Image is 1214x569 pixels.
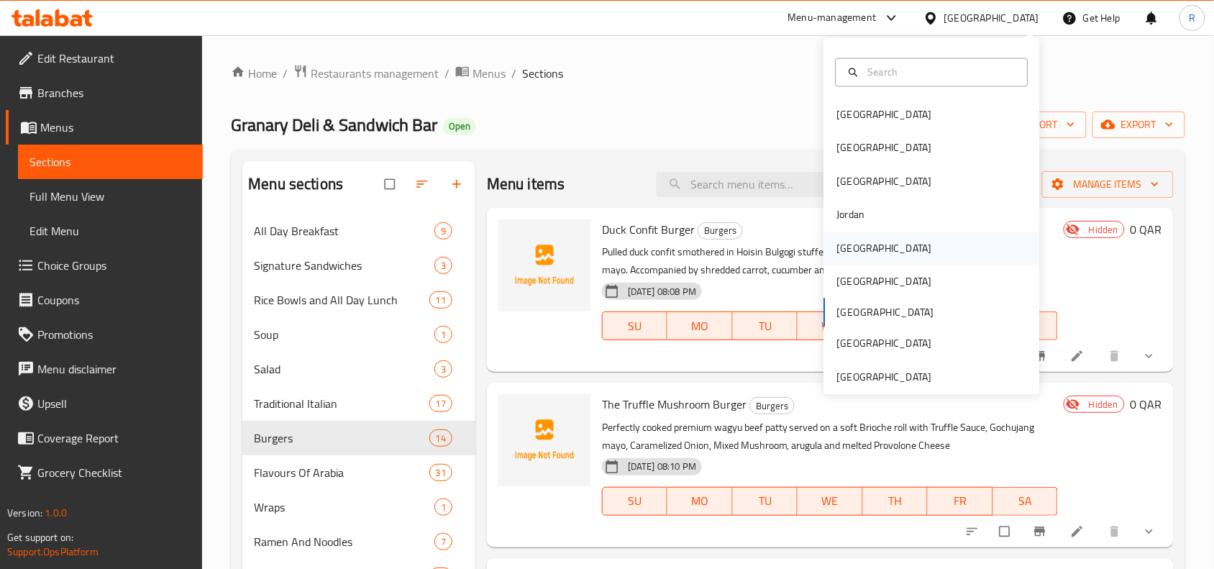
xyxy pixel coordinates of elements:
[1092,111,1185,138] button: export
[803,491,857,511] span: WE
[242,490,475,524] div: Wraps1
[944,10,1039,26] div: [GEOGRAPHIC_DATA]
[6,421,203,455] a: Coverage Report
[242,317,475,352] div: Soup1
[293,64,439,83] a: Restaurants management
[435,224,452,238] span: 9
[6,76,203,110] a: Branches
[434,499,452,516] div: items
[254,499,434,516] div: Wraps
[434,222,452,240] div: items
[37,291,191,309] span: Coupons
[863,487,928,516] button: TH
[733,311,798,340] button: TU
[242,248,475,283] div: Signature Sandwiches3
[37,326,191,343] span: Promotions
[430,397,452,411] span: 17
[6,455,203,490] a: Grocery Checklist
[7,504,42,522] span: Version:
[29,153,191,170] span: Sections
[837,207,865,223] div: Jordan
[311,65,439,82] span: Restaurants management
[622,285,702,299] span: [DATE] 08:08 PM
[254,533,434,550] div: Ramen And Noodles
[254,291,429,309] div: Rice Bowls and All Day Lunch
[429,395,452,412] div: items
[602,393,747,415] span: The Truffle Mushroom Burger
[254,257,434,274] div: Signature Sandwiches
[750,398,794,414] span: Burgers
[602,419,1058,455] p: Perfectly cooked premium wagyu beef patty served on a soft Brioche roll with Truffle Sauce, Gochu...
[837,274,932,290] div: [GEOGRAPHIC_DATA]
[254,429,429,447] span: Burgers
[242,214,475,248] div: All Day Breakfast9
[443,120,476,132] span: Open
[7,542,99,561] a: Support.OpsPlatform
[487,173,565,195] h2: Menu items
[602,487,667,516] button: SU
[837,369,932,385] div: [GEOGRAPHIC_DATA]
[622,460,702,473] span: [DATE] 08:10 PM
[608,316,662,337] span: SU
[1083,223,1124,237] span: Hidden
[248,173,343,195] h2: Menu sections
[667,311,732,340] button: MO
[242,386,475,421] div: Traditional Italian17
[862,64,1019,80] input: Search
[602,311,667,340] button: SU
[1070,349,1087,363] a: Edit menu item
[6,352,203,386] a: Menu disclaimer
[673,316,726,337] span: MO
[473,65,506,82] span: Menus
[435,259,452,273] span: 3
[429,291,452,309] div: items
[1099,516,1133,547] button: delete
[254,222,434,240] span: All Day Breakfast
[435,328,452,342] span: 1
[37,360,191,378] span: Menu disclaimer
[231,64,1185,83] nav: breadcrumb
[29,188,191,205] span: Full Menu View
[1070,524,1087,539] a: Edit menu item
[40,119,191,136] span: Menus
[999,491,1052,511] span: SA
[1142,349,1156,363] svg: Show Choices
[1131,394,1162,414] h6: 0 QAR
[455,64,506,83] a: Menus
[749,397,795,414] div: Burgers
[1133,340,1168,372] button: show more
[441,168,475,200] button: Add section
[1006,116,1075,134] span: import
[522,65,563,82] span: Sections
[993,487,1058,516] button: SA
[602,219,695,240] span: Duck Confit Burger
[434,257,452,274] div: items
[429,429,452,447] div: items
[608,491,662,511] span: SU
[430,432,452,445] span: 14
[37,257,191,274] span: Choice Groups
[837,240,932,256] div: [GEOGRAPHIC_DATA]
[242,352,475,386] div: Salad3
[406,168,441,200] span: Sort sections
[837,173,932,189] div: [GEOGRAPHIC_DATA]
[602,243,1058,279] p: Pulled duck confit smothered in Hoisin Bulgogi stuffed inside a buttery soft Brioche roll with Go...
[254,395,429,412] span: Traditional Italian
[869,491,922,511] span: TH
[430,293,452,307] span: 11
[6,283,203,317] a: Coupons
[434,360,452,378] div: items
[1024,340,1059,372] button: Branch-specific-item
[254,326,434,343] span: Soup
[254,360,434,378] span: Salad
[511,65,516,82] li: /
[1189,10,1195,26] span: R
[254,464,429,481] span: Flavours Of Arabia
[995,111,1087,138] button: import
[991,518,1021,545] span: Select to update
